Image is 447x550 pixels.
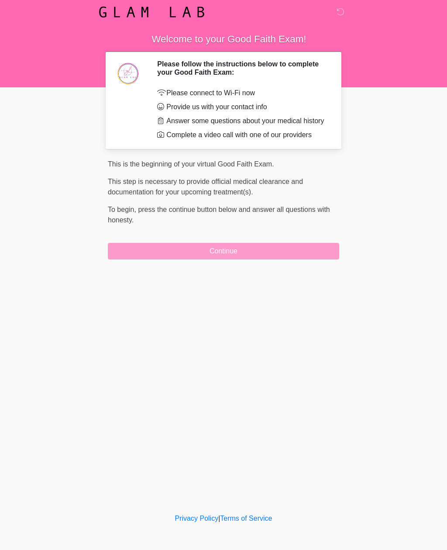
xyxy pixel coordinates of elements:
[157,102,326,112] li: Provide us with your contact info
[108,160,274,168] span: This is the beginning of your virtual Good Faith Exam.
[157,116,326,126] li: Answer some questions about your medical history
[114,60,141,86] img: Agent Avatar
[99,7,204,17] img: Glam Lab Logo
[175,515,219,522] a: Privacy Policy
[218,515,220,522] a: |
[108,178,303,196] span: This step is necessary to provide official medical clearance and documentation for your upcoming ...
[108,206,330,224] span: To begin, ﻿﻿﻿﻿﻿﻿press the continue button below and answer all questions with honesty.
[101,31,346,48] h1: ‎ ‎ ‎ ‎ Welcome to your Good Faith Exam!
[157,130,326,140] li: Complete a video call with one of our providers
[157,88,326,98] li: Please connect to Wi-Fi now
[220,515,272,522] a: Terms of Service
[157,60,326,76] h2: Please follow the instructions below to complete your Good Faith Exam:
